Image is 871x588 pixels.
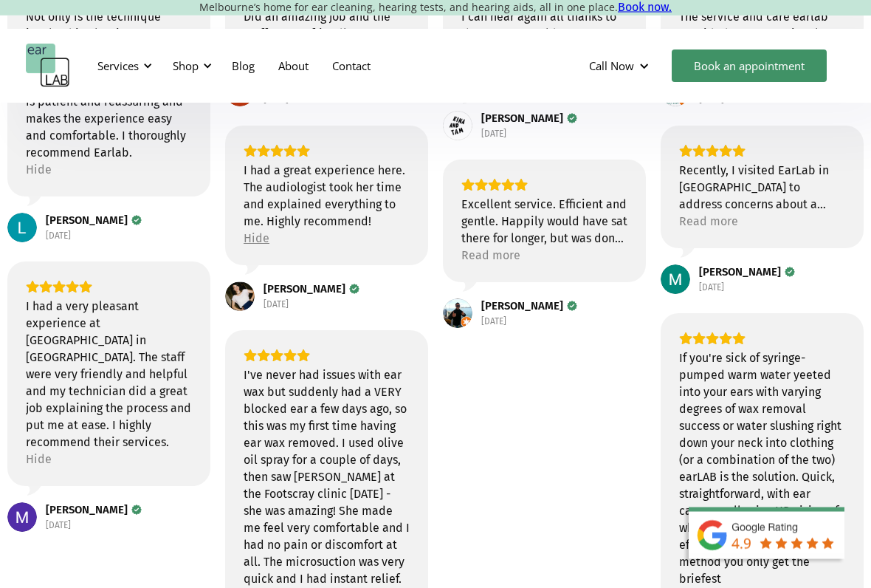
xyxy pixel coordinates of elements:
[672,49,827,82] a: Book an appointment
[26,162,52,179] div: Hide
[461,247,520,264] div: Read more
[46,230,71,242] div: [DATE]
[131,505,142,516] div: Verified Customer
[220,44,266,87] a: Blog
[661,265,690,295] img: Monica
[26,44,70,88] a: home
[244,9,410,43] div: Did an amazing job and the staff so very friendly!
[567,301,577,312] div: Verified Customer
[26,281,192,294] div: Rating: 5.0 out of 5
[244,145,410,158] div: Rating: 5.0 out of 5
[264,299,289,311] div: [DATE]
[244,349,410,363] div: Rating: 5.0 out of 5
[46,520,71,532] div: [DATE]
[225,282,255,312] img: Lauren Speer
[443,112,472,141] a: View on Google
[244,230,269,247] div: Hide
[461,196,627,247] div: Excellent service. Efficient and gentle. Happily would have sat there for longer, but was done in...
[661,265,690,295] a: View on Google
[46,214,128,228] span: [PERSON_NAME]
[7,503,37,533] a: View on Google
[679,332,845,346] div: Rating: 5.0 out of 5
[785,267,795,278] div: Verified Customer
[699,266,781,279] span: [PERSON_NAME]
[131,216,142,226] div: Verified Customer
[225,282,255,312] a: View on Google
[264,283,345,296] span: [PERSON_NAME]
[46,504,142,517] a: Review by Maree Petrie
[679,163,845,213] div: Recently, I visited EarLab in [GEOGRAPHIC_DATA] to address concerns about a blocked right ear. Th...
[481,300,563,313] span: [PERSON_NAME]
[244,163,410,230] div: I had a great experience here. The audiologist took her time and explained everything to me. High...
[481,300,577,313] a: Review by Aaron Harrison
[699,266,795,279] a: Review by Monica
[7,213,37,243] img: Lesley Hyde
[567,114,577,124] div: Verified Customer
[577,44,664,88] div: Call Now
[264,283,359,296] a: Review by Lauren Speer
[443,299,472,329] img: Aaron Harrison
[46,214,142,228] a: Review by Lesley Hyde
[349,284,359,295] div: Verified Customer
[481,112,577,126] a: Review by Kina Tam
[679,213,738,230] div: Read more
[89,44,156,88] div: Services
[320,44,382,87] a: Contact
[443,299,472,329] a: View on Google
[679,145,845,158] div: Rating: 5.0 out of 5
[481,129,506,140] div: [DATE]
[461,179,627,192] div: Rating: 5.0 out of 5
[46,504,128,517] span: [PERSON_NAME]
[97,58,139,73] div: Services
[173,58,199,73] div: Shop
[589,58,634,73] div: Call Now
[699,282,724,294] div: [DATE]
[481,316,506,328] div: [DATE]
[7,213,37,243] a: View on Google
[679,9,845,43] div: The service and care earlab provided was exceptional.
[481,112,563,126] span: [PERSON_NAME]
[266,44,320,87] a: About
[26,298,192,451] div: I had a very pleasant experience at [GEOGRAPHIC_DATA] in [GEOGRAPHIC_DATA]. The staff were very f...
[7,503,37,533] img: Maree Petrie
[26,451,52,468] div: Hide
[443,112,472,141] img: Kina Tam
[164,44,216,88] div: Shop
